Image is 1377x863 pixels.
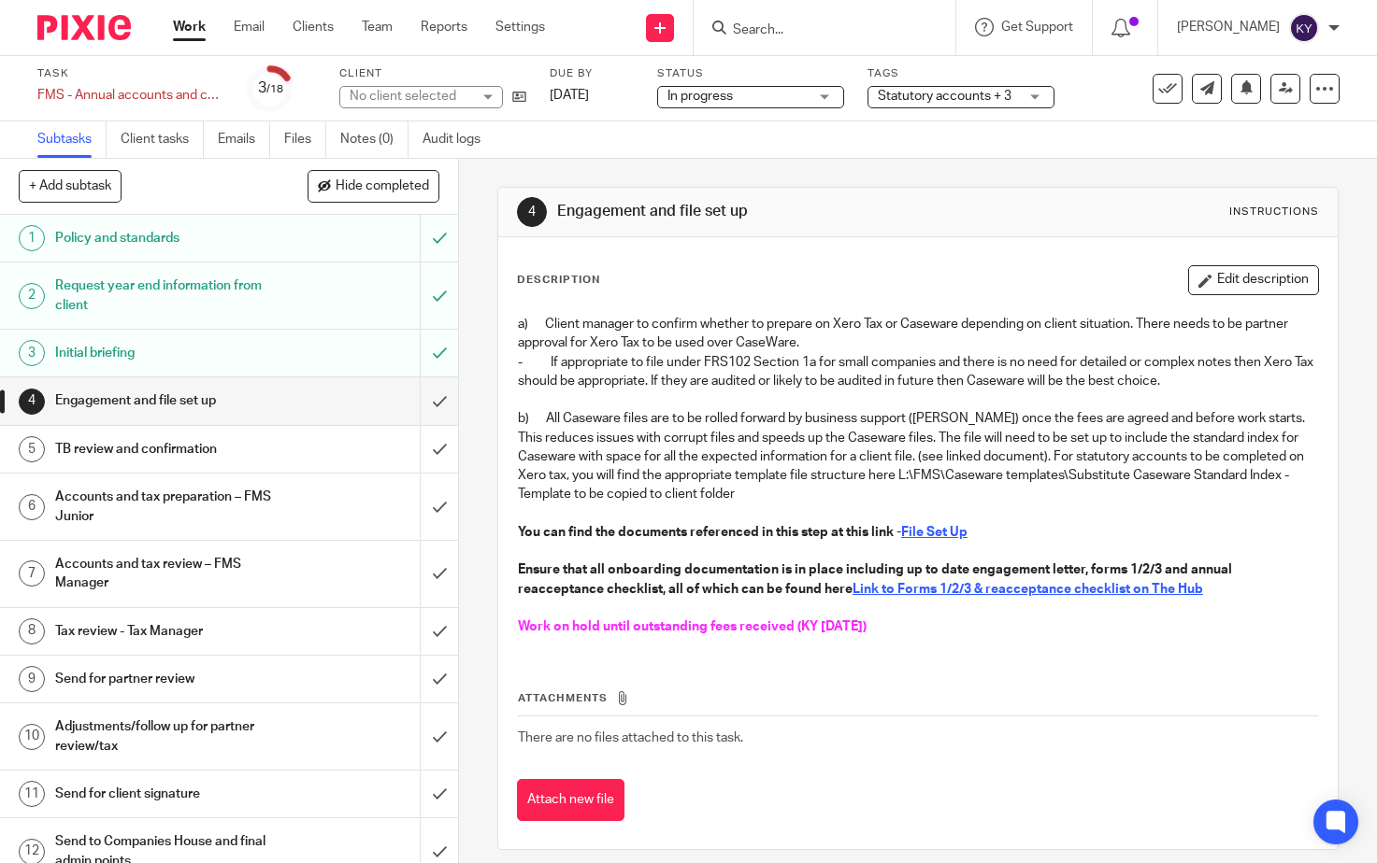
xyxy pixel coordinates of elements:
[901,526,968,539] a: File Set Up
[55,272,286,319] h1: Request year end information from client
[37,15,131,40] img: Pixie
[37,121,107,158] a: Subtasks
[518,353,1318,391] p: - If appropriate to file under FRS102 Section 1a for small companies and there is no need for det...
[19,781,45,807] div: 11
[518,731,743,744] span: There are no files attached to this task.
[19,666,45,692] div: 9
[218,121,270,158] a: Emails
[55,713,286,760] h1: Adjustments/follow up for partner review/tax
[284,121,326,158] a: Files
[37,86,224,105] div: FMS - Annual accounts and corporation tax - June 2024
[557,202,958,221] h1: Engagement and file set up
[55,665,286,693] h1: Send for partner review
[19,618,45,644] div: 8
[518,315,1318,353] p: a) Client manager to confirm whether to prepare on Xero Tax or Caseware depending on client situa...
[55,387,286,415] h1: Engagement and file set up
[308,170,439,202] button: Hide completed
[37,86,224,105] div: FMS - Annual accounts and corporation tax - [DATE]
[518,620,867,633] span: Work on hold until outstanding fees received (KY [DATE])
[55,617,286,645] h1: Tax review - Tax Manager
[517,779,624,821] button: Attach new file
[55,550,286,598] h1: Accounts and tax review – FMS Manager
[657,66,844,81] label: Status
[266,84,283,94] small: /18
[518,409,1318,503] p: b) All Caseware files are to be rolled forward by business support ([PERSON_NAME]) once the fees ...
[1229,205,1319,219] div: Instructions
[518,693,608,703] span: Attachments
[19,436,45,462] div: 5
[293,18,334,36] a: Clients
[853,583,1203,596] a: Link to Forms 1/2/3 & reacceptance checklist on The Hub
[517,197,547,227] div: 4
[55,483,286,531] h1: Accounts and tax preparation – FMS Junior
[495,18,545,36] a: Settings
[55,780,286,808] h1: Send for client signature
[19,560,45,587] div: 7
[339,66,526,81] label: Client
[1001,21,1073,34] span: Get Support
[19,494,45,520] div: 6
[731,22,899,39] input: Search
[518,563,1235,595] strong: Ensure that all onboarding documentation is in place including up to date engagement letter, form...
[421,18,467,36] a: Reports
[19,340,45,366] div: 3
[19,389,45,415] div: 4
[336,179,429,194] span: Hide completed
[340,121,409,158] a: Notes (0)
[55,224,286,252] h1: Policy and standards
[362,18,393,36] a: Team
[868,66,1054,81] label: Tags
[19,724,45,750] div: 10
[350,87,471,106] div: No client selected
[234,18,265,36] a: Email
[55,339,286,367] h1: Initial briefing
[1188,265,1319,295] button: Edit description
[55,435,286,463] h1: TB review and confirmation
[258,78,283,99] div: 3
[550,66,634,81] label: Due by
[37,66,224,81] label: Task
[19,170,122,202] button: + Add subtask
[1177,18,1280,36] p: [PERSON_NAME]
[173,18,206,36] a: Work
[550,89,589,102] span: [DATE]
[423,121,495,158] a: Audit logs
[518,526,901,539] strong: You can find the documents referenced in this step at this link -
[121,121,204,158] a: Client tasks
[517,273,600,288] p: Description
[667,90,733,103] span: In progress
[19,283,45,309] div: 2
[19,225,45,251] div: 1
[1289,13,1319,43] img: svg%3E
[878,90,1011,103] span: Statutory accounts + 3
